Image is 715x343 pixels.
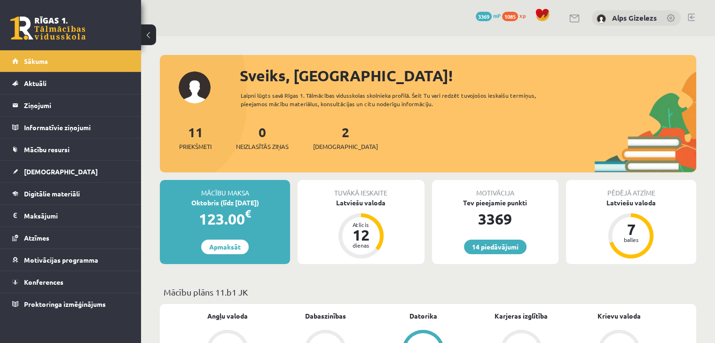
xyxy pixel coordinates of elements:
div: Oktobris (līdz [DATE]) [160,198,290,208]
div: 7 [617,222,645,237]
a: Informatīvie ziņojumi [12,117,129,138]
a: 0Neizlasītās ziņas [236,124,289,151]
a: [DEMOGRAPHIC_DATA] [12,161,129,182]
span: xp [519,12,526,19]
span: Konferences [24,278,63,286]
legend: Informatīvie ziņojumi [24,117,129,138]
p: Mācību plāns 11.b1 JK [164,286,692,298]
a: Ziņojumi [12,94,129,116]
span: Priekšmeti [179,142,212,151]
legend: Ziņojumi [24,94,129,116]
span: Motivācijas programma [24,256,98,264]
span: Neizlasītās ziņas [236,142,289,151]
a: Alps Gizelezs [612,13,657,23]
a: Mācību resursi [12,139,129,160]
a: Konferences [12,271,129,293]
a: Sākums [12,50,129,72]
div: Motivācija [432,180,558,198]
div: Latviešu valoda [566,198,696,208]
div: 12 [347,227,375,242]
a: Datorika [409,311,437,321]
span: 3369 [476,12,492,21]
a: Dabaszinības [305,311,346,321]
a: Aktuāli [12,72,129,94]
div: Mācību maksa [160,180,290,198]
div: dienas [347,242,375,248]
span: [DEMOGRAPHIC_DATA] [24,167,98,176]
div: Tuvākā ieskaite [298,180,424,198]
span: Proktoringa izmēģinājums [24,300,106,308]
a: 1085 xp [502,12,530,19]
div: Atlicis [347,222,375,227]
span: Atzīmes [24,234,49,242]
span: Sākums [24,57,48,65]
span: € [245,207,251,220]
div: Latviešu valoda [298,198,424,208]
a: Latviešu valoda 7 balles [566,198,696,260]
div: Tev pieejamie punkti [432,198,558,208]
a: 14 piedāvājumi [464,240,526,254]
legend: Maksājumi [24,205,129,226]
a: Atzīmes [12,227,129,249]
a: Motivācijas programma [12,249,129,271]
span: Mācību resursi [24,145,70,154]
span: Digitālie materiāli [24,189,80,198]
div: Pēdējā atzīme [566,180,696,198]
img: Alps Gizelezs [597,14,606,23]
a: Latviešu valoda Atlicis 12 dienas [298,198,424,260]
a: 2[DEMOGRAPHIC_DATA] [313,124,378,151]
a: Rīgas 1. Tālmācības vidusskola [10,16,86,40]
span: mP [493,12,501,19]
a: 3369 mP [476,12,501,19]
a: Maksājumi [12,205,129,226]
div: balles [617,237,645,242]
a: Apmaksāt [201,240,249,254]
div: 3369 [432,208,558,230]
div: Laipni lūgts savā Rīgas 1. Tālmācības vidusskolas skolnieka profilā. Šeit Tu vari redzēt tuvojošo... [241,91,563,108]
span: Aktuāli [24,79,47,87]
div: 123.00 [160,208,290,230]
a: 11Priekšmeti [179,124,212,151]
a: Proktoringa izmēģinājums [12,293,129,315]
a: Krievu valoda [597,311,641,321]
a: Angļu valoda [207,311,248,321]
div: Sveiks, [GEOGRAPHIC_DATA]! [240,64,696,87]
span: [DEMOGRAPHIC_DATA] [313,142,378,151]
a: Digitālie materiāli [12,183,129,204]
a: Karjeras izglītība [495,311,548,321]
span: 1085 [502,12,518,21]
